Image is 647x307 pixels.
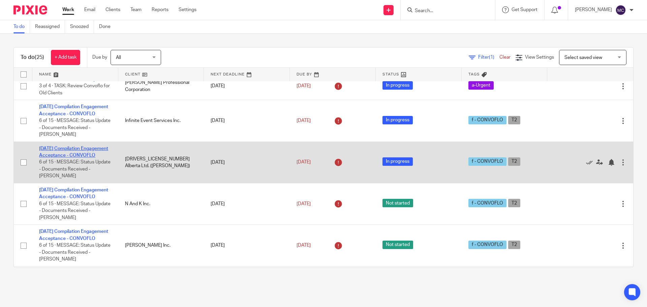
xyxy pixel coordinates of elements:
span: 6 of 15 · MESSAGE: Status Update - Documents Received - [PERSON_NAME] [39,202,111,220]
span: (25) [35,55,44,60]
span: In progress [382,157,413,166]
span: Tags [468,72,480,76]
span: T2 [508,241,520,249]
td: [PERSON_NAME] Inc. [118,225,204,266]
span: Not started [382,199,413,207]
td: N And K Inc. [118,183,204,225]
img: Pixie [13,5,47,14]
span: f - CONVOFLO [468,199,506,207]
span: 6 of 15 · MESSAGE: Status Update - Documents Received - [PERSON_NAME] [39,160,111,179]
td: [DRIVERS_LICENSE_NUMBER] Alberta Ltd. ([PERSON_NAME]) [118,142,204,183]
a: [DATE] Compilation Engagement Acceptance - CONVOFLO [39,188,108,199]
span: [DATE] [297,84,311,88]
span: T2 [508,116,520,124]
a: Snoozed [70,20,94,33]
a: [DATE] Compilation Engagement Acceptance - CONVOFLO [39,146,108,158]
span: [DATE] [297,243,311,248]
a: Email [84,6,95,13]
p: [PERSON_NAME] [575,6,612,13]
input: Search [414,8,475,14]
span: [DATE] [297,202,311,206]
a: Reports [152,6,168,13]
span: In progress [382,81,413,90]
a: To do [13,20,30,33]
a: Mark as done [586,159,596,166]
a: Clear [499,55,511,60]
span: Filter [478,55,499,60]
span: 6 of 15 · MESSAGE: Status Update - Documents Received - [PERSON_NAME] [39,243,111,262]
a: + Add task [51,50,80,65]
p: Due by [92,54,107,61]
a: Internal - Start new fiscal year [39,77,103,82]
span: f - CONVOFLO [468,157,506,166]
span: 6 of 15 · MESSAGE: Status Update - Documents Received - [PERSON_NAME] [39,118,111,137]
span: T2 [508,157,520,166]
span: f - CONVOFLO [468,241,506,249]
a: Settings [179,6,196,13]
a: Reassigned [35,20,65,33]
span: a-Urgent [468,81,494,90]
td: [DATE] [204,72,290,100]
a: [DATE] Compilation Engagement Acceptance - CONVOFLO [39,104,108,116]
h1: To do [21,54,44,61]
td: [DATE] [204,142,290,183]
span: All [116,55,121,60]
span: (1) [489,55,494,60]
td: [DATE] [204,225,290,266]
img: svg%3E [615,5,626,16]
td: [DATE] [204,100,290,142]
a: [DATE] Compilation Engagement Acceptance - CONVOFLO [39,229,108,241]
span: Not started [382,241,413,249]
td: Infinite Event Services Inc. [118,100,204,142]
span: Select saved view [564,55,602,60]
span: [DATE] [297,160,311,165]
span: In progress [382,116,413,124]
a: Clients [105,6,120,13]
span: [DATE] [297,118,311,123]
td: [DATE] [204,183,290,225]
span: 3 of 4 · TASK: Review Convoflo for Old Clients [39,84,110,95]
td: [PERSON_NAME] Professional Corporation [118,72,204,100]
a: Work [62,6,74,13]
a: Team [130,6,142,13]
span: View Settings [525,55,554,60]
a: Done [99,20,116,33]
span: f - CONVOFLO [468,116,506,124]
span: T2 [508,199,520,207]
span: Get Support [512,7,537,12]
